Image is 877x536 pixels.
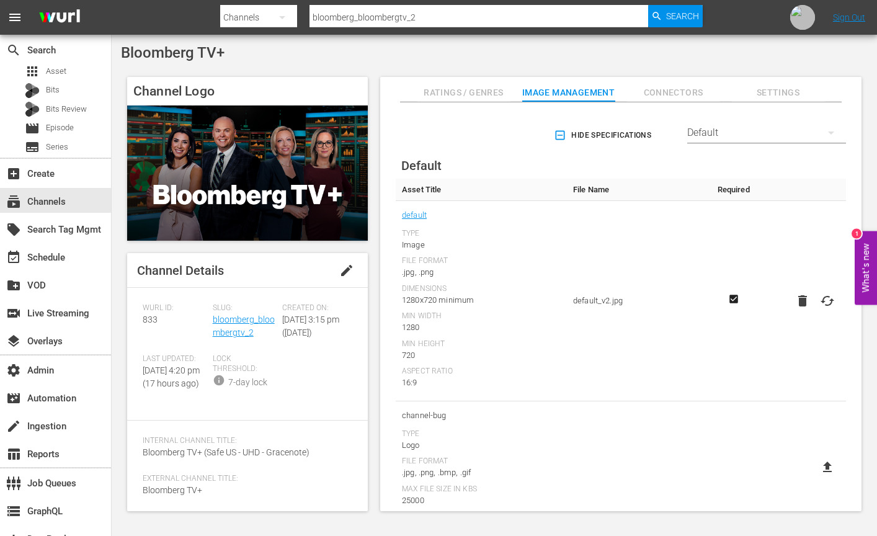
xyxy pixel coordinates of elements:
[213,303,277,313] span: Slug:
[401,158,442,173] span: Default
[402,321,561,334] div: 1280
[6,419,21,434] span: Ingestion
[402,266,561,279] div: .jpg, .png
[25,140,40,154] span: Series
[228,376,267,389] div: 7-day lock
[402,339,561,349] div: Min Height
[567,179,711,201] th: File Name
[855,231,877,305] button: Open Feedback Widget
[402,439,561,452] div: Logo
[402,377,561,389] div: 16:9
[6,43,21,58] span: Search
[402,485,561,494] div: Max File Size In Kbs
[25,64,40,79] span: Asset
[402,408,561,424] span: channel-bug
[332,256,362,285] button: edit
[402,494,561,507] div: 25000
[402,294,561,306] div: 1280x720 minimum
[46,122,74,134] span: Episode
[732,85,825,100] span: Settings
[402,229,561,239] div: Type
[6,476,21,491] span: Job Queues
[711,179,756,201] th: Required
[6,447,21,462] span: Reports
[551,118,656,153] button: Hide Specifications
[417,85,510,100] span: Ratings / Genres
[6,166,21,181] span: Create
[46,103,87,115] span: Bits Review
[852,229,861,239] div: 1
[627,85,720,100] span: Connectors
[648,5,703,27] button: Search
[282,315,339,337] span: [DATE] 3:15 pm ([DATE])
[402,467,561,479] div: .jpg, .png, .bmp, .gif
[6,194,21,209] span: Channels
[137,263,224,278] span: Channel Details
[143,303,207,313] span: Wurl ID:
[402,349,561,362] div: 720
[790,5,815,30] img: photo.jpg
[687,115,846,150] div: Default
[143,447,309,457] span: Bloomberg TV+ (Safe US - UHD - Gracenote)
[143,436,346,446] span: Internal Channel Title:
[143,365,200,388] span: [DATE] 4:20 pm (17 hours ago)
[402,457,561,467] div: File Format
[143,315,158,324] span: 833
[396,179,567,201] th: Asset Title
[6,504,21,519] span: GraphQL
[213,354,277,374] span: Lock Threshold:
[6,363,21,378] span: Admin
[726,293,741,305] svg: Required
[46,65,66,78] span: Asset
[282,303,346,313] span: Created On:
[666,5,699,27] span: Search
[402,239,561,251] div: Image
[556,129,651,142] span: Hide Specifications
[567,201,711,401] td: default_v2.jpg
[46,141,68,153] span: Series
[30,3,89,32] img: ans4CAIJ8jUAAAAAAAAAAAAAAAAAAAAAAAAgQb4GAAAAAAAAAAAAAAAAAAAAAAAAJMjXAAAAAAAAAAAAAAAAAAAAAAAAgAT5G...
[6,250,21,265] span: Schedule
[25,121,40,136] span: Episode
[25,102,40,117] div: Bits Review
[402,207,427,223] a: default
[6,334,21,349] span: Overlays
[402,429,561,439] div: Type
[127,77,368,105] h4: Channel Logo
[143,485,202,495] span: Bloomberg TV+
[833,12,865,22] a: Sign Out
[25,83,40,98] div: Bits
[339,263,354,278] span: edit
[213,374,225,386] span: info
[46,84,60,96] span: Bits
[6,306,21,321] span: Live Streaming
[213,315,275,337] a: bloomberg_bloombergtv_2
[143,354,207,364] span: Last Updated:
[402,256,561,266] div: File Format
[402,311,561,321] div: Min Width
[127,105,368,241] img: Bloomberg TV+
[402,367,561,377] div: Aspect Ratio
[7,10,22,25] span: menu
[402,284,561,294] div: Dimensions
[143,474,346,484] span: External Channel Title:
[121,44,225,61] span: Bloomberg TV+
[6,278,21,293] span: VOD
[6,222,21,237] span: Search Tag Mgmt
[522,85,615,100] span: Image Management
[6,391,21,406] span: Automation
